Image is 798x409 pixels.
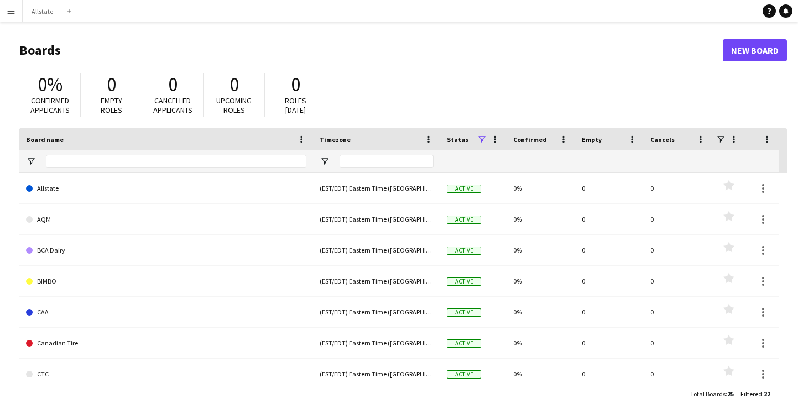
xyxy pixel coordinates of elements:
[575,359,644,389] div: 0
[26,135,64,144] span: Board name
[313,328,440,358] div: (EST/EDT) Eastern Time ([GEOGRAPHIC_DATA] & [GEOGRAPHIC_DATA])
[447,339,481,348] span: Active
[447,185,481,193] span: Active
[644,359,712,389] div: 0
[740,383,770,405] div: :
[285,96,306,115] span: Roles [DATE]
[507,359,575,389] div: 0%
[507,297,575,327] div: 0%
[230,72,239,97] span: 0
[313,359,440,389] div: (EST/EDT) Eastern Time ([GEOGRAPHIC_DATA] & [GEOGRAPHIC_DATA])
[26,156,36,166] button: Open Filter Menu
[107,72,116,97] span: 0
[644,173,712,203] div: 0
[26,266,306,297] a: BIMBO
[690,383,734,405] div: :
[101,96,122,115] span: Empty roles
[26,359,306,390] a: CTC
[313,266,440,296] div: (EST/EDT) Eastern Time ([GEOGRAPHIC_DATA] & [GEOGRAPHIC_DATA])
[26,328,306,359] a: Canadian Tire
[507,235,575,265] div: 0%
[644,297,712,327] div: 0
[46,155,306,168] input: Board name Filter Input
[513,135,547,144] span: Confirmed
[30,96,70,115] span: Confirmed applicants
[764,390,770,398] span: 22
[575,297,644,327] div: 0
[447,277,481,286] span: Active
[575,173,644,203] div: 0
[153,96,192,115] span: Cancelled applicants
[690,390,726,398] span: Total Boards
[644,266,712,296] div: 0
[313,235,440,265] div: (EST/EDT) Eastern Time ([GEOGRAPHIC_DATA] & [GEOGRAPHIC_DATA])
[740,390,762,398] span: Filtered
[447,370,481,379] span: Active
[26,235,306,266] a: BCA Dairy
[507,204,575,234] div: 0%
[313,297,440,327] div: (EST/EDT) Eastern Time ([GEOGRAPHIC_DATA] & [GEOGRAPHIC_DATA])
[38,72,62,97] span: 0%
[320,135,351,144] span: Timezone
[447,308,481,317] span: Active
[26,297,306,328] a: CAA
[644,235,712,265] div: 0
[723,39,787,61] a: New Board
[26,173,306,204] a: Allstate
[313,204,440,234] div: (EST/EDT) Eastern Time ([GEOGRAPHIC_DATA] & [GEOGRAPHIC_DATA])
[216,96,252,115] span: Upcoming roles
[447,135,468,144] span: Status
[23,1,62,22] button: Allstate
[507,266,575,296] div: 0%
[582,135,602,144] span: Empty
[727,390,734,398] span: 25
[507,328,575,358] div: 0%
[575,328,644,358] div: 0
[507,173,575,203] div: 0%
[340,155,434,168] input: Timezone Filter Input
[575,235,644,265] div: 0
[447,216,481,224] span: Active
[168,72,178,97] span: 0
[313,173,440,203] div: (EST/EDT) Eastern Time ([GEOGRAPHIC_DATA] & [GEOGRAPHIC_DATA])
[650,135,675,144] span: Cancels
[644,328,712,358] div: 0
[26,204,306,235] a: AQM
[644,204,712,234] div: 0
[447,247,481,255] span: Active
[291,72,300,97] span: 0
[575,204,644,234] div: 0
[19,42,723,59] h1: Boards
[575,266,644,296] div: 0
[320,156,330,166] button: Open Filter Menu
